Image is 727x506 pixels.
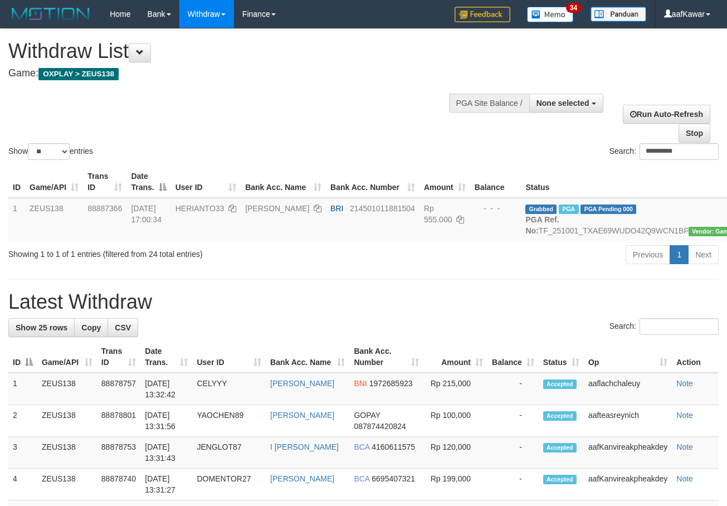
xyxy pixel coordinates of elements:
[8,6,93,22] img: MOTION_logo.png
[419,166,470,198] th: Amount: activate to sort column ascending
[350,204,415,213] span: Copy 214501011881504 to clipboard
[626,245,670,264] a: Previous
[74,318,108,337] a: Copy
[140,437,192,469] td: [DATE] 13:31:43
[115,323,131,332] span: CSV
[354,442,369,451] span: BCA
[543,475,577,484] span: Accepted
[25,198,83,241] td: ZEUS138
[140,469,192,500] td: [DATE] 13:31:27
[8,341,37,373] th: ID: activate to sort column descending
[609,318,719,335] label: Search:
[487,373,539,405] td: -
[591,7,646,22] img: panduan.png
[672,341,719,373] th: Action
[354,422,406,431] span: Copy 087874420824 to clipboard
[131,204,162,224] span: [DATE] 17:00:34
[487,437,539,469] td: -
[192,469,266,500] td: DOMENTOR27
[539,341,584,373] th: Status: activate to sort column ascending
[676,379,693,388] a: Note
[584,405,672,437] td: aafteasreynich
[192,405,266,437] td: YAOCHEN89
[609,143,719,160] label: Search:
[349,341,423,373] th: Bank Acc. Number: activate to sort column ascending
[8,68,474,79] h4: Game:
[8,318,75,337] a: Show 25 rows
[8,291,719,313] h1: Latest Withdraw
[192,437,266,469] td: JENGLOT87
[140,405,192,437] td: [DATE] 13:31:56
[245,204,309,213] a: [PERSON_NAME]
[543,443,577,453] span: Accepted
[38,68,119,80] span: OXPLAY > ZEUS138
[192,341,266,373] th: User ID: activate to sort column ascending
[37,341,97,373] th: Game/API: activate to sort column ascending
[16,323,67,332] span: Show 25 rows
[475,203,517,214] div: - - -
[470,166,521,198] th: Balance
[8,244,295,260] div: Showing 1 to 1 of 1 entries (filtered from 24 total entries)
[87,204,122,213] span: 88887366
[670,245,689,264] a: 1
[37,437,97,469] td: ZEUS138
[8,437,37,469] td: 3
[423,437,487,469] td: Rp 120,000
[369,379,413,388] span: Copy 1972685923 to clipboard
[449,94,529,113] div: PGA Site Balance /
[423,405,487,437] td: Rp 100,000
[525,205,557,214] span: Grabbed
[372,442,415,451] span: Copy 4160611575 to clipboard
[354,379,367,388] span: BNI
[270,474,334,483] a: [PERSON_NAME]
[640,318,719,335] input: Search:
[97,373,140,405] td: 88878757
[487,341,539,373] th: Balance: activate to sort column ascending
[566,3,581,13] span: 34
[37,373,97,405] td: ZEUS138
[28,143,70,160] select: Showentries
[584,341,672,373] th: Op: activate to sort column ascending
[270,379,334,388] a: [PERSON_NAME]
[584,373,672,405] td: aaflachchaleuy
[37,469,97,500] td: ZEUS138
[25,166,83,198] th: Game/API: activate to sort column ascending
[527,7,574,22] img: Button%20Memo.svg
[140,341,192,373] th: Date Trans.: activate to sort column ascending
[580,205,636,214] span: PGA Pending
[97,469,140,500] td: 88878740
[543,379,577,389] span: Accepted
[423,341,487,373] th: Amount: activate to sort column ascending
[676,474,693,483] a: Note
[525,215,559,235] b: PGA Ref. No:
[326,166,419,198] th: Bank Acc. Number: activate to sort column ascending
[8,166,25,198] th: ID
[126,166,170,198] th: Date Trans.: activate to sort column descending
[623,105,710,124] a: Run Auto-Refresh
[455,7,510,22] img: Feedback.jpg
[559,205,578,214] span: Marked by aafanarl
[354,411,380,420] span: GOPAY
[423,469,487,500] td: Rp 199,000
[140,373,192,405] td: [DATE] 13:32:42
[679,124,710,143] a: Stop
[584,469,672,500] td: aafKanvireakpheakdey
[8,373,37,405] td: 1
[8,405,37,437] td: 2
[676,411,693,420] a: Note
[688,245,719,264] a: Next
[97,437,140,469] td: 88878753
[97,341,140,373] th: Trans ID: activate to sort column ascending
[83,166,126,198] th: Trans ID: activate to sort column ascending
[266,341,349,373] th: Bank Acc. Name: activate to sort column ascending
[270,411,334,420] a: [PERSON_NAME]
[108,318,138,337] a: CSV
[241,166,326,198] th: Bank Acc. Name: activate to sort column ascending
[270,442,339,451] a: I [PERSON_NAME]
[640,143,719,160] input: Search:
[97,405,140,437] td: 88878801
[372,474,415,483] span: Copy 6695407321 to clipboard
[8,198,25,241] td: 1
[171,166,241,198] th: User ID: activate to sort column ascending
[354,474,369,483] span: BCA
